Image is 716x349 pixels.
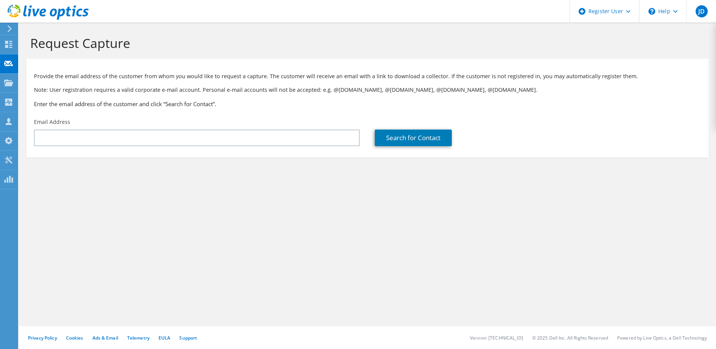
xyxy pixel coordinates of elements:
a: Support [179,335,197,341]
span: JD [696,5,708,17]
a: Telemetry [127,335,149,341]
h1: Request Capture [30,35,701,51]
li: © 2025 Dell Inc. All Rights Reserved [532,335,608,341]
svg: \n [648,8,655,15]
label: Email Address [34,118,70,126]
h3: Enter the email address of the customer and click “Search for Contact”. [34,100,701,108]
a: Cookies [66,335,83,341]
li: Version: [TECHNICAL_ID] [470,335,523,341]
a: EULA [159,335,170,341]
p: Provide the email address of the customer from whom you would like to request a capture. The cust... [34,72,701,80]
p: Note: User registration requires a valid corporate e-mail account. Personal e-mail accounts will ... [34,86,701,94]
a: Search for Contact [375,130,452,146]
a: Ads & Email [92,335,118,341]
li: Powered by Live Optics, a Dell Technology [617,335,707,341]
a: Privacy Policy [28,335,57,341]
